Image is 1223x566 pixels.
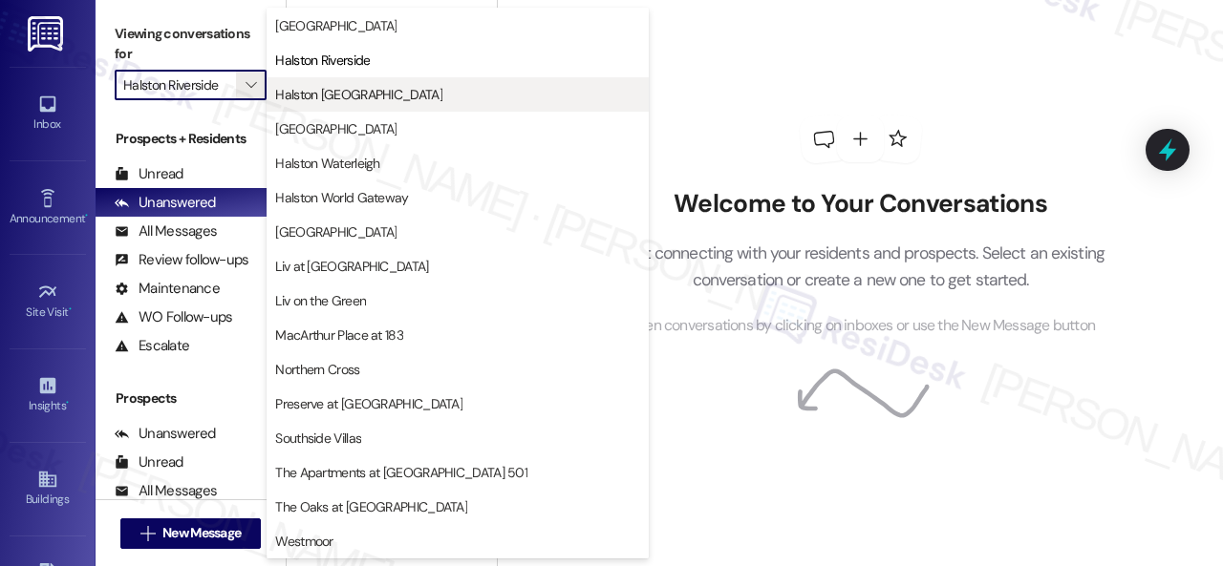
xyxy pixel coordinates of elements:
[275,325,403,345] span: MacArthur Place at 183
[115,307,232,327] div: WO Follow-ups
[28,16,67,52] img: ResiDesk Logo
[162,523,241,543] span: New Message
[115,221,217,241] div: All Messages
[123,70,236,100] input: All communities
[66,396,69,409] span: •
[275,497,467,516] span: The Oaks at [GEOGRAPHIC_DATA]
[588,240,1134,294] p: Start connecting with your residents and prospects. Select an existing conversation or create a n...
[275,257,428,276] span: Liv at [GEOGRAPHIC_DATA]
[115,279,220,299] div: Maintenance
[275,51,370,70] span: Halston Riverside
[115,481,217,501] div: All Messages
[10,369,86,421] a: Insights •
[115,19,267,70] label: Viewing conversations for
[10,276,86,327] a: Site Visit •
[96,129,286,149] div: Prospects + Residents
[275,291,366,310] span: Liv on the Green
[246,77,256,93] i: 
[275,154,379,173] span: Halston Waterleigh
[140,526,155,541] i: 
[275,429,361,448] span: Southside Villas
[275,119,397,138] span: [GEOGRAPHIC_DATA]
[275,463,527,482] span: The Apartments at [GEOGRAPHIC_DATA] 501
[275,532,333,551] span: Westmoor
[275,222,397,241] span: [GEOGRAPHIC_DATA]
[275,394,462,413] span: Preserve at [GEOGRAPHIC_DATA]
[115,452,183,472] div: Unread
[69,303,72,316] span: •
[275,16,397,35] span: [GEOGRAPHIC_DATA]
[275,360,359,379] span: Northern Cross
[275,85,442,104] span: Halston [GEOGRAPHIC_DATA]
[96,388,286,409] div: Prospects
[120,518,262,549] button: New Message
[115,336,189,356] div: Escalate
[115,424,216,444] div: Unanswered
[85,209,88,222] span: •
[115,164,183,184] div: Unread
[588,189,1134,220] h2: Welcome to Your Conversations
[10,88,86,139] a: Inbox
[115,250,248,270] div: Review follow-ups
[275,188,408,207] span: Halston World Gateway
[626,314,1095,338] span: Open conversations by clicking on inboxes or use the New Message button
[115,193,216,213] div: Unanswered
[10,463,86,514] a: Buildings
